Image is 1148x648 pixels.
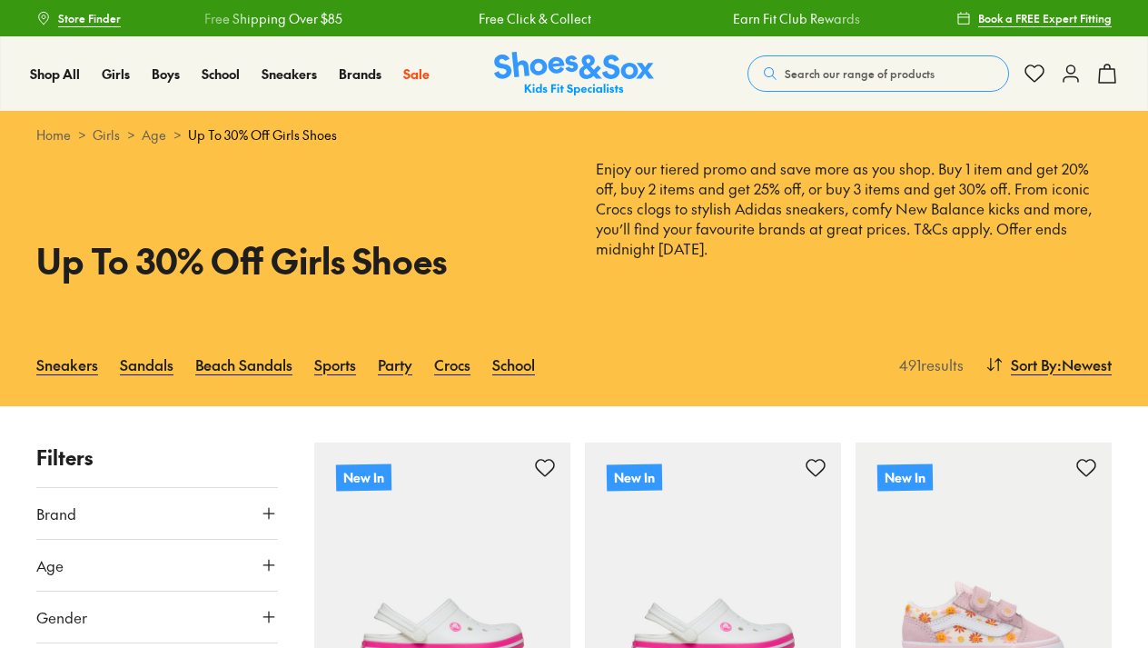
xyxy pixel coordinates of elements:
button: Brand [36,488,278,539]
a: Girls [93,125,120,145]
span: Store Finder [58,10,121,26]
a: Crocs [434,344,470,384]
a: Boys [152,65,180,84]
span: Book a FREE Expert Fitting [978,10,1112,26]
a: Sandals [120,344,173,384]
a: Beach Sandals [195,344,292,384]
a: Sale [403,65,430,84]
span: Age [36,554,64,576]
span: Search our range of products [785,65,935,82]
a: Sneakers [262,65,317,84]
p: Enjoy our tiered promo and save more as you shop. Buy 1 item and get 20% off, buy 2 items and get... [596,159,1112,279]
span: Sneakers [262,65,317,83]
span: Brand [36,503,76,524]
p: New In [877,464,933,491]
a: Home [36,125,71,145]
a: School [202,65,240,84]
span: Boys [152,65,180,83]
a: Age [142,125,166,145]
span: Girls [102,65,130,83]
a: Sneakers [36,344,98,384]
a: Brands [339,65,381,84]
span: Shop All [30,65,80,83]
a: Store Finder [36,2,121,35]
span: Sort By [1011,354,1057,375]
button: Search our range of products [747,55,1009,92]
a: Free Click & Collect [479,9,591,28]
span: Up To 30% Off Girls Shoes [188,125,337,145]
span: School [202,65,240,83]
span: Sale [403,65,430,83]
p: New In [607,464,662,491]
a: Book a FREE Expert Fitting [956,2,1112,35]
a: Shoes & Sox [494,52,654,96]
button: Gender [36,592,278,643]
a: Earn Fit Club Rewards [733,9,860,28]
a: School [492,344,535,384]
p: Filters [36,443,278,473]
a: Sports [314,344,356,384]
a: Party [378,344,412,384]
img: SNS_Logo_Responsive.svg [494,52,654,96]
a: Free Shipping Over $85 [204,9,342,28]
a: Shop All [30,65,80,84]
span: Brands [339,65,381,83]
button: Sort By:Newest [985,344,1112,384]
span: : Newest [1057,354,1112,375]
span: Gender [36,606,87,628]
h1: Up To 30% Off Girls Shoes [36,234,552,286]
p: 491 results [892,354,964,375]
button: Age [36,540,278,591]
div: > > > [36,125,1112,145]
a: Girls [102,65,130,84]
p: New In [336,464,391,491]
